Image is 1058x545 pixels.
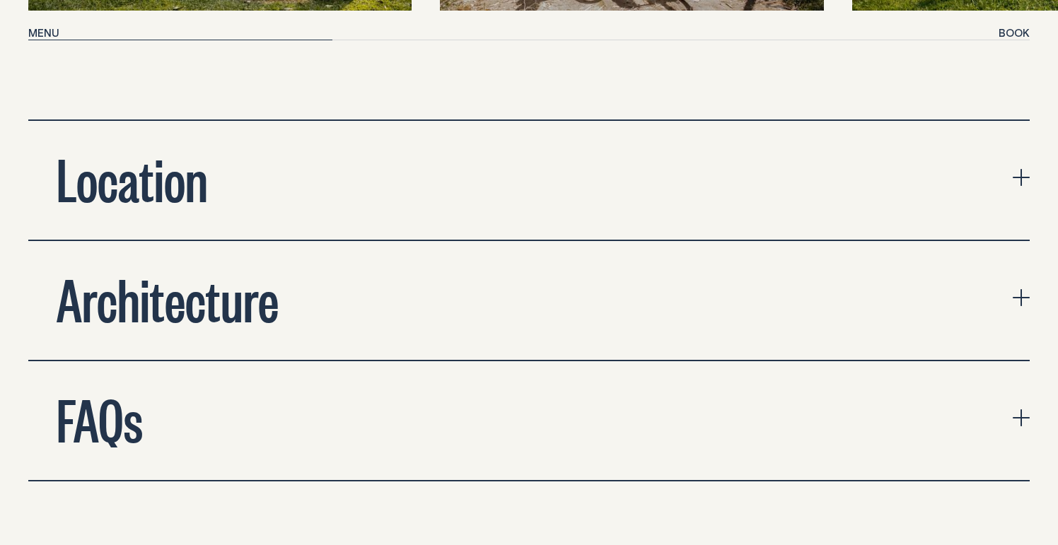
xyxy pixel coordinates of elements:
[57,269,279,326] h2: Architecture
[28,25,59,42] button: show menu
[57,389,143,446] h2: FAQs
[28,28,59,38] span: Menu
[28,121,1030,240] button: expand accordion
[999,25,1030,42] button: show booking tray
[57,149,208,206] h2: Location
[28,241,1030,360] button: expand accordion
[28,361,1030,480] button: expand accordion
[999,28,1030,38] span: Book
